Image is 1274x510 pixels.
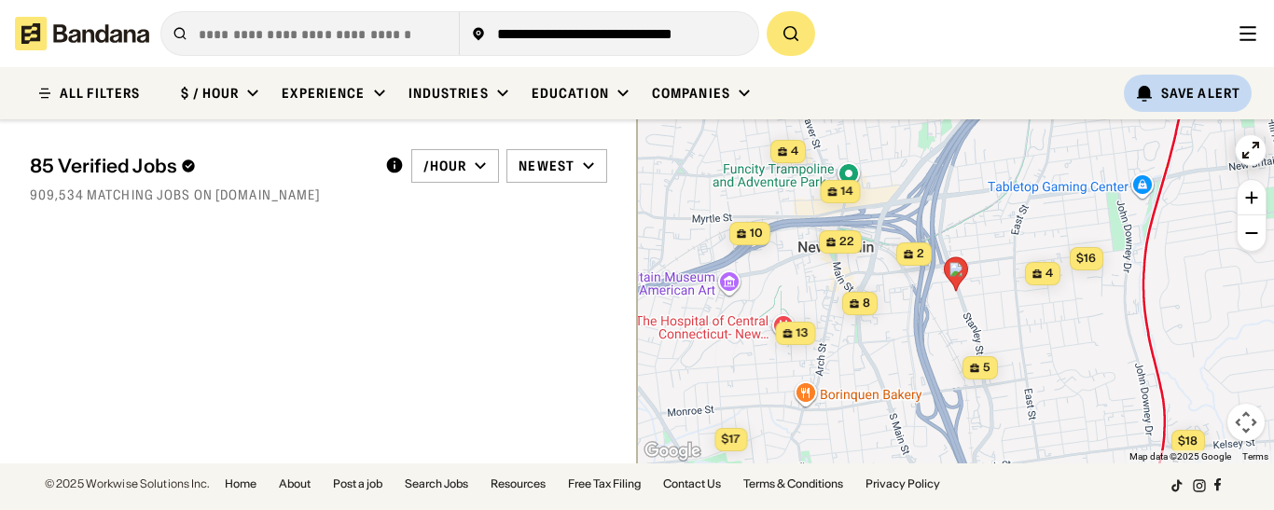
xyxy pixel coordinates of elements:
span: 10 [750,226,763,241]
span: 13 [796,325,808,341]
div: © 2025 Workwise Solutions Inc. [45,478,210,489]
a: Contact Us [663,478,721,489]
span: 8 [863,296,870,311]
a: About [279,478,311,489]
a: Post a job [333,478,382,489]
img: Google [642,439,703,463]
span: $17 [721,432,740,446]
div: Education [532,85,609,102]
div: Experience [282,85,365,102]
span: 2 [917,246,924,262]
span: 5 [983,360,990,376]
a: Terms & Conditions [743,478,843,489]
a: Home [225,478,256,489]
span: 22 [839,234,854,250]
button: Map camera controls [1227,404,1265,441]
div: 85 Verified Jobs [30,155,370,177]
div: Industries [409,85,489,102]
a: Open this area in Google Maps (opens a new window) [642,439,703,463]
span: $18 [1178,434,1198,448]
div: Companies [652,85,730,102]
div: grid [30,214,607,463]
img: Bandana logotype [15,17,149,50]
a: Privacy Policy [865,478,940,489]
div: 909,534 matching jobs on [DOMAIN_NAME] [30,186,607,203]
div: /hour [423,158,467,174]
span: Map data ©2025 Google [1129,451,1231,462]
div: ALL FILTERS [60,87,140,100]
span: 4 [1046,266,1053,282]
a: Free Tax Filing [568,478,641,489]
div: Save Alert [1161,85,1240,102]
span: $16 [1076,251,1096,265]
div: $ / hour [181,85,239,102]
div: Newest [519,158,575,174]
span: 14 [840,184,852,200]
a: Resources [491,478,546,489]
span: 4 [791,144,798,159]
a: Search Jobs [405,478,468,489]
a: Terms (opens in new tab) [1242,451,1268,462]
